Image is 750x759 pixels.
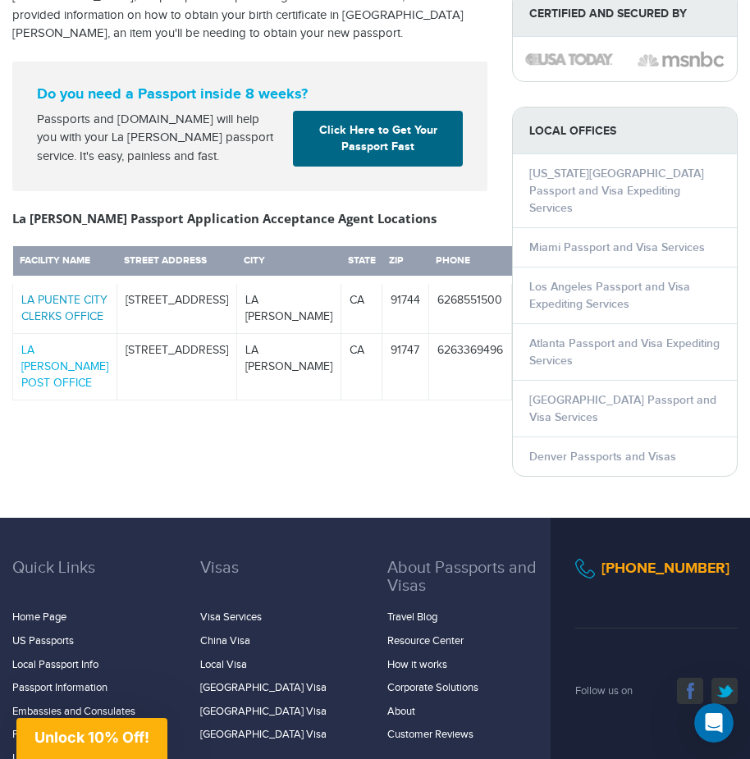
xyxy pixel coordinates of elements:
[529,393,716,424] a: [GEOGRAPHIC_DATA] Passport and Visa Services
[575,684,633,697] span: Follow us on
[12,209,487,228] h3: La [PERSON_NAME] Passport Application Acceptance Agent Locations
[677,678,703,704] a: facebook
[382,334,429,400] td: 91747
[237,280,341,334] td: LA [PERSON_NAME]
[382,246,429,280] th: Zip
[513,107,737,154] strong: LOCAL OFFICES
[529,336,720,368] a: Atlanta Passport and Visa Expediting Services
[200,634,250,647] a: China Visa
[429,334,512,400] td: 6263369496
[387,681,478,694] a: Corporate Solutions
[387,658,447,671] a: How it works
[387,559,551,601] h3: About Passports and Visas
[341,280,382,334] td: CA
[293,111,463,167] a: Click Here to Get Your Passport Fast
[429,280,512,334] td: 6268551500
[12,658,98,671] a: Local Passport Info
[16,718,167,759] div: Unlock 10% Off!
[12,728,109,741] a: Passports for Cruises
[200,681,327,694] a: [GEOGRAPHIC_DATA] Visa
[12,705,135,718] a: Embassies and Consulates
[529,450,676,464] a: Denver Passports and Visas
[529,240,705,254] a: Miami Passport and Visa Services
[341,334,382,400] td: CA
[117,334,237,400] td: [STREET_ADDRESS]
[117,280,237,334] td: [STREET_ADDRESS]
[237,334,341,400] td: LA [PERSON_NAME]
[638,49,724,69] img: image description
[200,559,364,601] h3: Visas
[200,728,327,741] a: [GEOGRAPHIC_DATA] Visa
[34,729,149,746] span: Unlock 10% Off!
[387,610,437,624] a: Travel Blog
[237,246,341,280] th: City
[429,246,512,280] th: Phone
[694,703,734,743] iframe: Intercom live chat
[387,705,415,718] a: About
[529,167,704,215] a: [US_STATE][GEOGRAPHIC_DATA] Passport and Visa Expediting Services
[387,728,473,741] a: Customer Reviews
[200,658,247,671] a: Local Visa
[12,559,176,601] h3: Quick Links
[601,560,729,578] a: [PHONE_NUMBER]
[30,111,286,167] div: Passports and [DOMAIN_NAME] will help you with your La [PERSON_NAME] passport service. It's easy,...
[525,53,612,66] img: image description
[117,246,237,280] th: Street Address
[200,705,327,718] a: [GEOGRAPHIC_DATA] Visa
[21,344,108,390] a: LA [PERSON_NAME] POST OFFICE
[387,634,464,647] a: Resource Center
[13,246,117,280] th: Facility Name
[529,280,690,311] a: Los Angeles Passport and Visa Expediting Services
[12,610,66,624] a: Home Page
[12,681,107,694] a: Passport Information
[382,280,429,334] td: 91744
[12,634,74,647] a: US Passports
[37,86,463,104] strong: Do you need a Passport inside 8 weeks?
[711,678,738,704] a: twitter
[21,294,107,323] a: LA PUENTE CITY CLERKS OFFICE
[200,610,262,624] a: Visa Services
[341,246,382,280] th: State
